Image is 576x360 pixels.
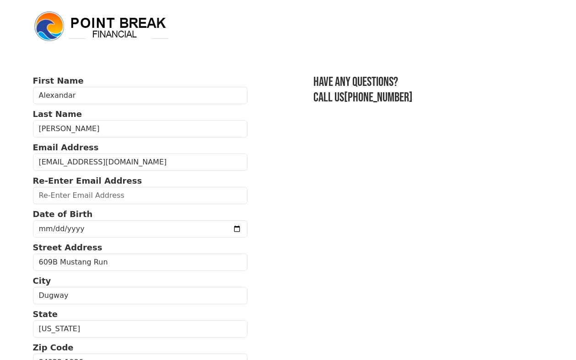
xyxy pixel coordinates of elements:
img: logo.png [33,10,170,43]
input: Email Address [33,154,248,171]
h3: Have any questions? [313,74,543,90]
strong: City [33,276,51,286]
strong: Date of Birth [33,209,93,219]
strong: Email Address [33,143,99,152]
strong: Last Name [33,109,82,119]
strong: State [33,309,58,319]
h3: Call us [313,90,543,106]
input: City [33,287,248,304]
input: Last Name [33,120,248,138]
input: Re-Enter Email Address [33,187,248,204]
input: First Name [33,87,248,104]
strong: First Name [33,76,84,85]
strong: Re-Enter Email Address [33,176,142,185]
strong: Street Address [33,243,102,252]
a: [PHONE_NUMBER] [344,90,413,105]
input: Street Address [33,254,248,271]
strong: Zip Code [33,343,74,352]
